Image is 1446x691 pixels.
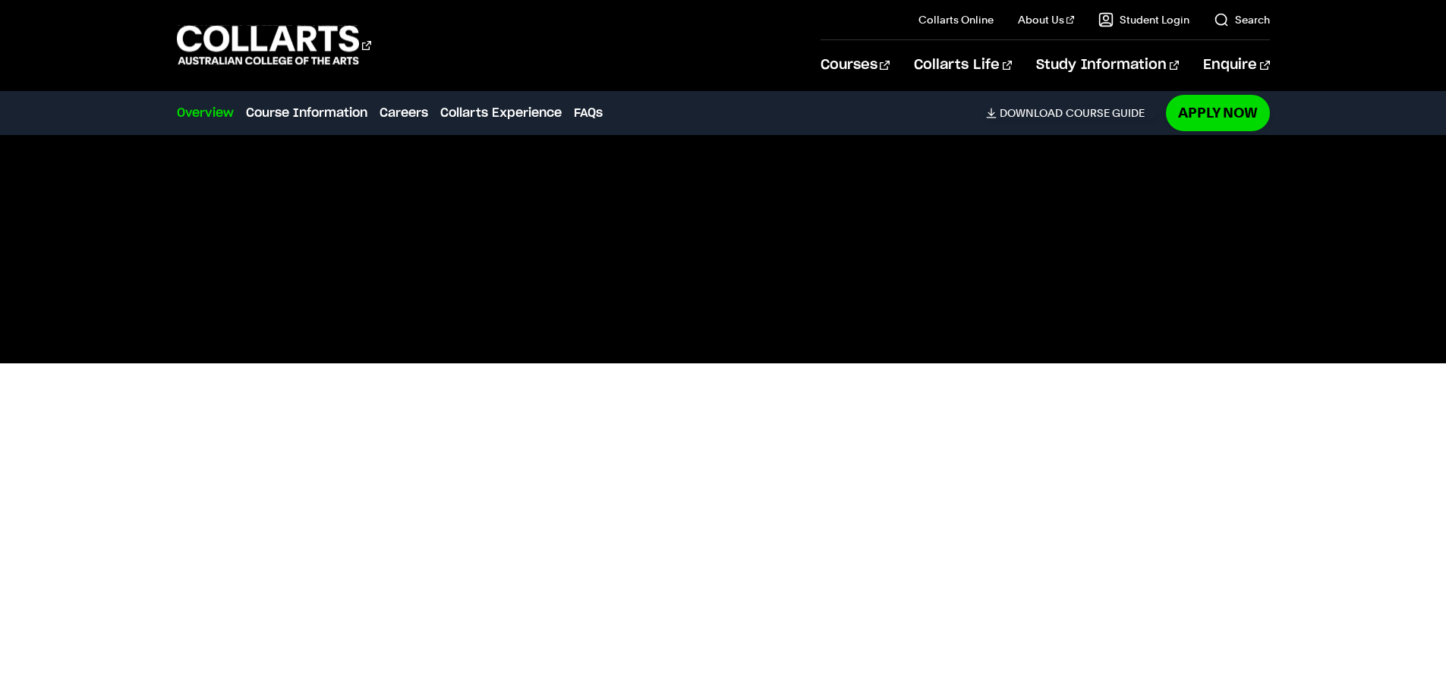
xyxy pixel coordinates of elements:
[914,40,1012,90] a: Collarts Life
[246,104,367,122] a: Course Information
[1098,12,1189,27] a: Student Login
[440,104,562,122] a: Collarts Experience
[1214,12,1270,27] a: Search
[177,56,1270,671] iframe: Promotional video
[177,104,234,122] a: Overview
[821,40,890,90] a: Courses
[1018,12,1074,27] a: About Us
[1203,40,1269,90] a: Enquire
[918,12,994,27] a: Collarts Online
[574,104,603,122] a: FAQs
[1166,95,1270,130] a: Apply Now
[1036,40,1179,90] a: Study Information
[380,104,428,122] a: Careers
[986,106,1157,120] a: DownloadCourse Guide
[177,24,371,67] div: Go to homepage
[1000,106,1063,120] span: Download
